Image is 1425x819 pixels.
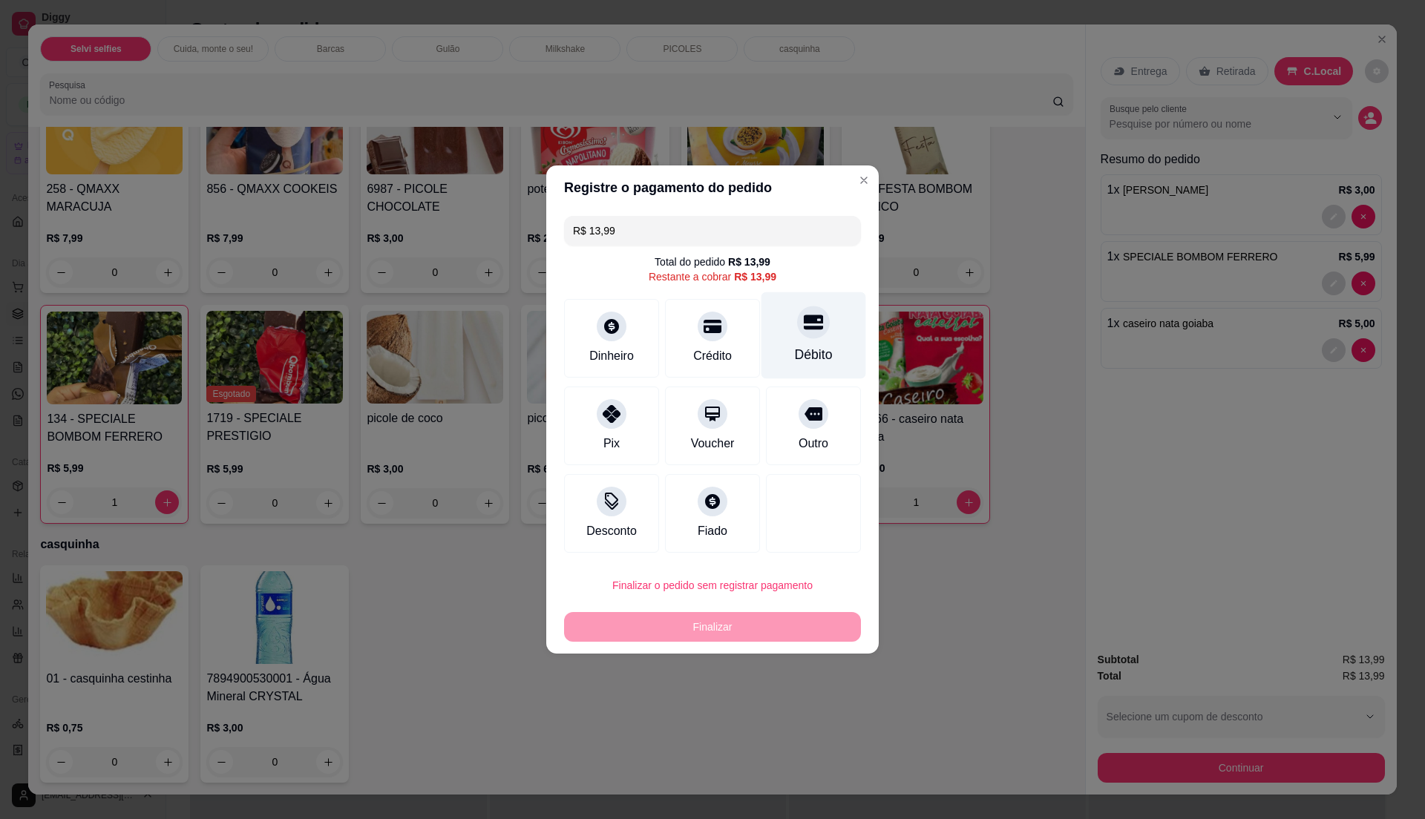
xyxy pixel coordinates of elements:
div: Voucher [691,435,735,453]
div: Pix [603,435,620,453]
div: Total do pedido [655,254,770,269]
input: Ex.: hambúrguer de cordeiro [573,216,852,246]
header: Registre o pagamento do pedido [546,165,879,210]
button: Finalizar o pedido sem registrar pagamento [564,570,861,600]
div: Fiado [698,522,727,540]
div: Outro [799,435,828,453]
div: Débito [795,345,833,364]
button: Close [852,168,876,192]
div: Restante a cobrar [649,269,776,284]
div: R$ 13,99 [734,269,776,284]
div: Dinheiro [589,347,634,365]
div: R$ 13,99 [728,254,770,269]
div: Crédito [693,347,732,365]
div: Desconto [586,522,637,540]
